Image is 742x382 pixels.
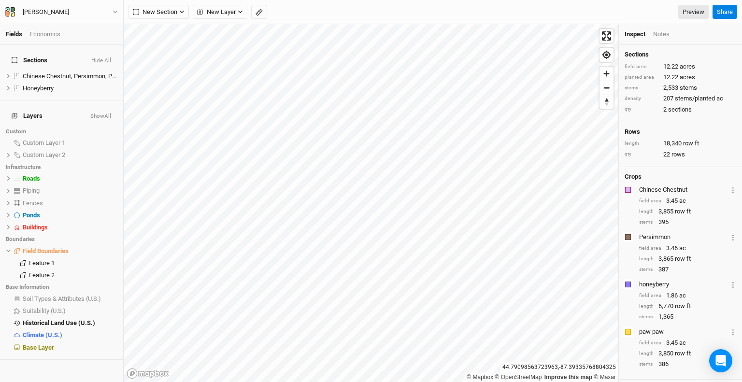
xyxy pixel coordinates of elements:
[128,5,189,19] button: New Section
[679,197,686,205] span: ac
[23,319,95,326] span: Historical Land Use (U.S.)
[23,139,117,147] div: Custom Layer 1
[675,255,691,263] span: row ft
[23,331,62,339] span: Climate (U.S.)
[625,140,658,147] div: length
[625,63,658,71] div: field area
[23,139,65,146] span: Custom Layer 1
[680,84,697,92] span: stems
[680,73,695,82] span: acres
[467,374,493,381] a: Mapbox
[639,291,736,300] div: 1.86
[679,339,686,347] span: ac
[23,85,54,92] span: Honeyberry
[625,139,736,148] div: 18,340
[639,303,654,310] div: length
[730,279,736,290] button: Crop Usage
[625,85,658,92] div: stems
[29,259,117,267] div: Feature 1
[675,302,691,311] span: row ft
[625,151,658,158] div: qty
[625,62,736,71] div: 12.22
[679,244,686,253] span: ac
[625,95,658,102] div: density
[197,7,236,17] span: New Layer
[23,331,117,339] div: Climate (U.S.)
[23,199,117,207] div: Fences
[23,175,117,183] div: Roads
[599,81,614,95] button: Zoom out
[625,74,658,81] div: planted area
[29,259,55,267] span: Feature 1
[639,198,661,205] div: field area
[23,307,117,315] div: Suitability (U.S.)
[639,197,736,205] div: 3.45
[625,105,736,114] div: 2
[709,349,732,372] div: Open Intercom Messenger
[29,271,117,279] div: Feature 2
[23,212,117,219] div: Ponds
[6,30,22,38] a: Fields
[625,106,658,113] div: qty
[12,112,43,120] span: Layers
[90,113,112,120] button: ShowAll
[639,185,728,194] div: Chinese Chestnut
[625,94,736,103] div: 207
[639,302,736,311] div: 6,770
[23,187,117,195] div: Piping
[599,29,614,43] button: Enter fullscreen
[23,151,65,158] span: Custom Layer 2
[599,67,614,81] span: Zoom in
[599,95,614,109] button: Reset bearing to north
[675,94,723,103] span: stems/planted ac
[23,224,117,231] div: Buildings
[23,295,117,303] div: Soil Types & Attributes (U.S.)
[625,150,736,159] div: 22
[730,184,736,195] button: Crop Usage
[639,244,736,253] div: 3.46
[23,7,69,17] div: Susan Hartzell
[23,7,69,17] div: [PERSON_NAME]
[679,291,686,300] span: ac
[594,374,616,381] a: Maxar
[680,62,695,71] span: acres
[639,219,654,226] div: stems
[23,247,117,255] div: Field Boundaries
[653,30,670,39] div: Notes
[23,319,117,327] div: Historical Land Use (U.S.)
[639,255,736,263] div: 3,865
[599,48,614,62] button: Find my location
[544,374,592,381] a: Improve this map
[12,57,47,64] span: Sections
[251,5,267,19] button: Shortcut: M
[639,265,736,274] div: 387
[625,51,736,58] h4: Sections
[639,280,728,289] div: honeyberry
[23,187,40,194] span: Piping
[639,292,661,299] div: field area
[91,57,112,64] button: Hide All
[23,151,117,159] div: Custom Layer 2
[625,173,642,181] h4: Crops
[23,344,117,352] div: Base Layer
[23,212,40,219] span: Ponds
[5,7,118,17] button: [PERSON_NAME]
[124,24,618,382] canvas: Map
[127,368,169,379] a: Mapbox logo
[23,72,132,80] span: Chinese Chestnut, Persimmon, Pawpaw
[639,313,654,321] div: stems
[23,224,48,231] span: Buildings
[23,307,66,314] span: Suitability (U.S.)
[23,175,40,182] span: Roads
[730,231,736,242] button: Crop Usage
[500,362,618,372] div: 44.79098563723963 , -87.39335768804325
[625,30,645,39] div: Inspect
[625,84,736,92] div: 2,533
[639,340,661,347] div: field area
[639,312,736,321] div: 1,365
[713,5,737,19] button: Share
